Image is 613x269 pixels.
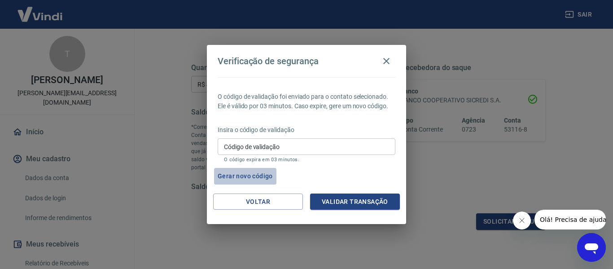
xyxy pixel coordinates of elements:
iframe: Botão para abrir a janela de mensagens [577,233,606,262]
span: Olá! Precisa de ajuda? [5,6,75,13]
h4: Verificação de segurança [218,56,319,66]
iframe: Fechar mensagem [513,212,531,229]
p: O código expira em 03 minutos. [224,157,389,163]
iframe: Mensagem da empresa [534,210,606,229]
p: O código de validação foi enviado para o contato selecionado. Ele é válido por 03 minutos. Caso e... [218,92,395,111]
p: Insira o código de validação [218,125,395,135]
button: Voltar [213,194,303,210]
button: Validar transação [310,194,400,210]
button: Gerar novo código [214,168,276,185]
